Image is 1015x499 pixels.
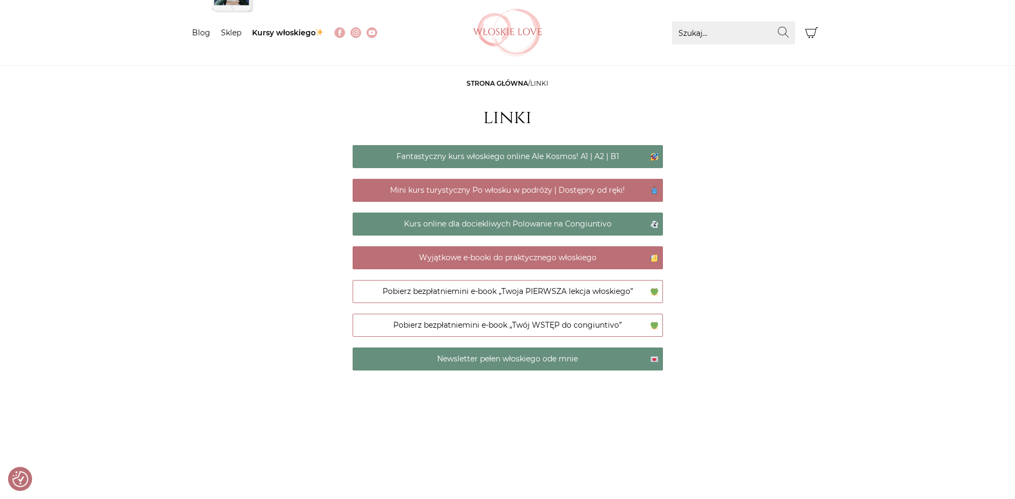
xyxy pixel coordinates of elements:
button: Koszyk [800,21,823,44]
a: Sklep [221,28,241,37]
span: / [467,79,548,87]
img: 💚 [651,322,658,329]
p: Włoskielove to blog na temat języka włoskiego i kultury Włoch w praktyce. Tworzę autorskie materi... [353,381,663,451]
h1: linki [483,107,532,129]
input: Szukaj... [672,21,795,44]
a: Wyjątkowe e-booki do praktycznego włoskiego [353,246,663,269]
img: 👻 [651,221,658,228]
a: Kurs online dla dociekliwych Polowanie na Congiuntivo [353,213,663,236]
a: Fantastyczny kurs włoskiego online Ale Kosmos! A1 | A2 | B1 [353,145,663,168]
a: Kursy włoskiego [252,28,324,37]
a: Strona główna [467,79,528,87]
img: Włoskielove [473,9,543,57]
img: 🧳 [651,187,658,194]
img: 💌 [651,356,658,363]
img: 🚀 [651,153,658,161]
span: linki [530,79,548,87]
a: Pobierz bezpłatniemini e-book „Twoja PIERWSZA lekcja włoskiego” [353,280,663,303]
img: 💚 [651,288,658,296]
a: Pobierz bezpłatniemini e-book „Twój WSTĘP do congiuntivo” [353,314,663,337]
a: Blog [192,28,210,37]
button: Preferencje co do zgód [12,471,28,487]
a: Mini kurs turystyczny Po włosku w podróży | Dostępny od ręki! [353,179,663,202]
img: 🤌 [651,254,658,262]
img: Revisit consent button [12,471,28,487]
a: Newsletter pełen włoskiego ode mnie [353,347,663,371]
img: ✨ [316,28,323,36]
